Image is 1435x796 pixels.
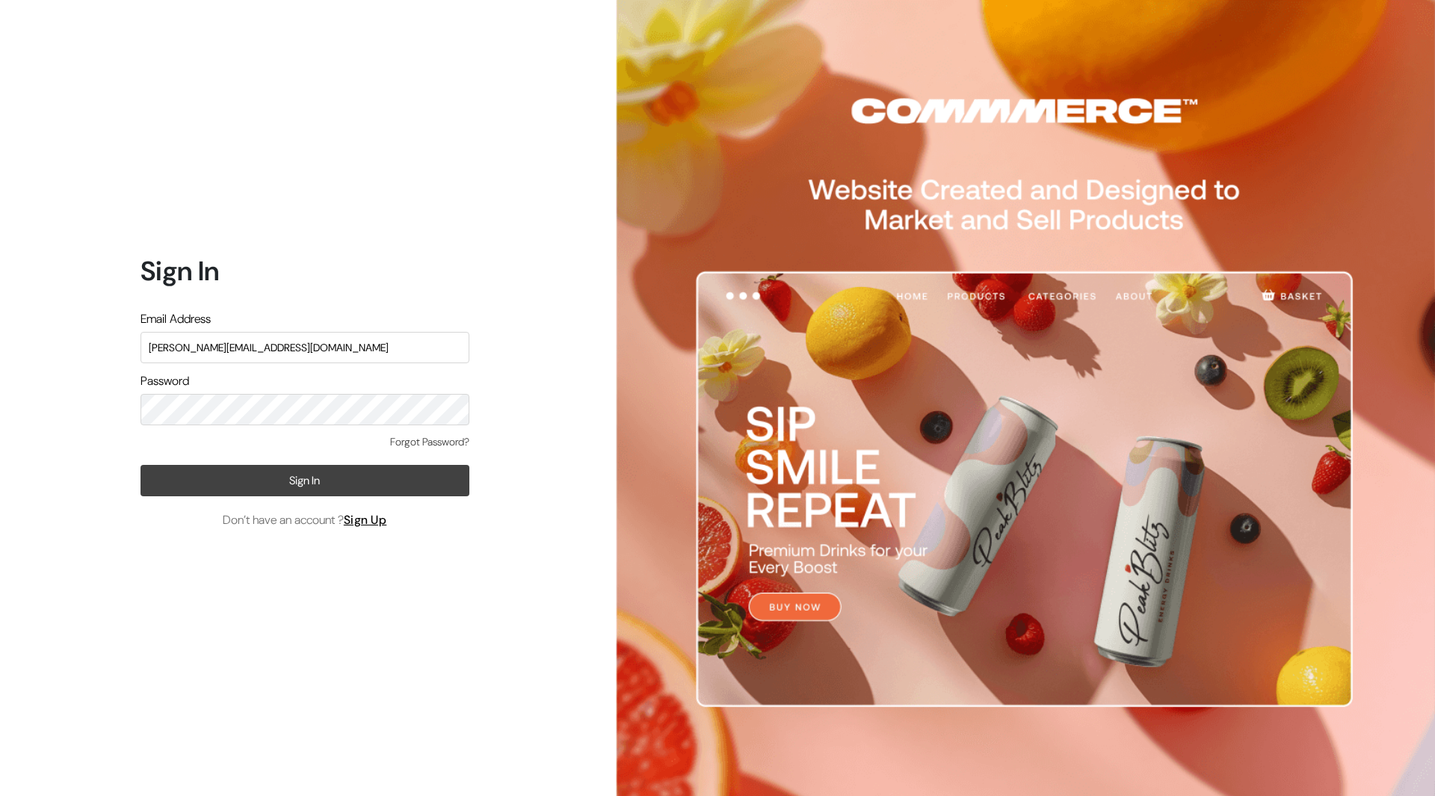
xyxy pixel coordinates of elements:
[223,511,387,529] span: Don’t have an account ?
[141,372,189,390] label: Password
[344,512,387,528] a: Sign Up
[141,465,469,496] button: Sign In
[390,434,469,450] a: Forgot Password?
[141,255,469,287] h1: Sign In
[141,310,211,328] label: Email Address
